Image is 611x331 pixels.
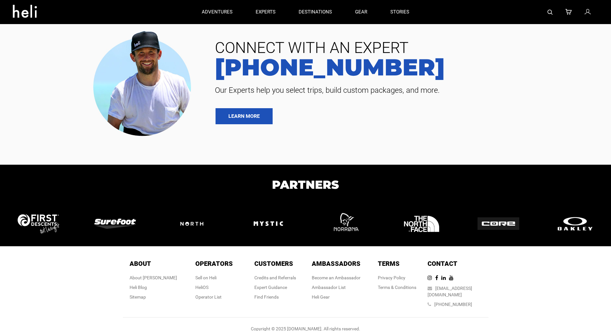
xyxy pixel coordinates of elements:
div: Sell on Heli [195,274,233,281]
p: destinations [299,9,332,15]
span: Our Experts help you select trips, build custom packages, and more. [210,85,601,95]
img: logo [325,204,365,244]
span: Terms [378,260,400,267]
a: Privacy Policy [378,275,405,280]
a: [PHONE_NUMBER] [434,302,472,307]
span: Operators [195,260,233,267]
img: logo [248,204,288,244]
a: Become an Ambassador [312,275,361,280]
div: Find Friends [254,294,296,300]
span: Customers [254,260,293,267]
a: HeliOS [195,285,208,290]
span: CONNECT WITH AN EXPERT [210,40,601,56]
img: search-bar-icon.svg [547,10,553,15]
img: logo [554,215,596,232]
span: Contact [428,260,457,267]
a: LEARN MORE [216,108,273,124]
a: [PHONE_NUMBER] [210,56,601,79]
img: logo [478,217,519,230]
img: logo [402,204,442,244]
img: contact our team [88,26,200,139]
div: About [PERSON_NAME] [130,274,177,281]
span: About [130,260,151,267]
img: logo [94,218,136,229]
div: Ambassador List [312,284,361,291]
div: Sitemap [130,294,177,300]
span: Ambassadors [312,260,361,267]
p: adventures [202,9,233,15]
a: Expert Guidance [254,285,287,290]
a: Heli Gear [312,294,330,300]
a: Heli Blog [130,285,147,290]
a: Terms & Conditions [378,285,416,290]
div: Operator List [195,294,233,300]
img: logo [18,214,59,233]
img: logo [171,213,213,235]
a: Credits and Referrals [254,275,296,280]
p: experts [256,9,276,15]
a: [EMAIL_ADDRESS][DOMAIN_NAME] [428,286,472,297]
